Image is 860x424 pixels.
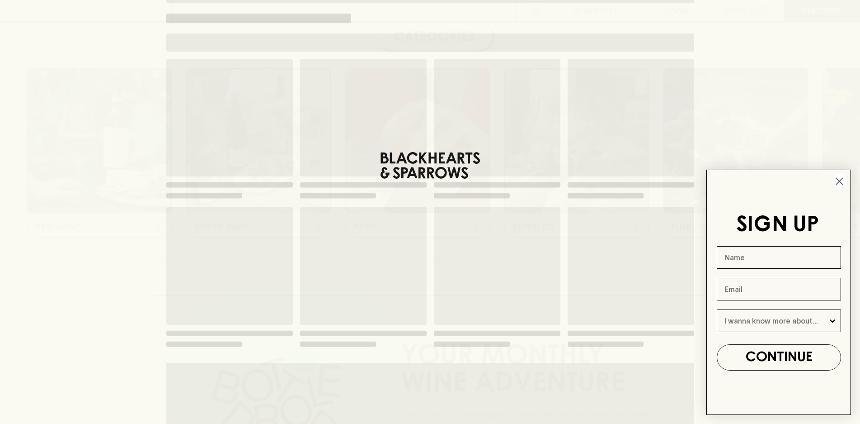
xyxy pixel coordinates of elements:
input: Email [717,278,841,300]
span: SIGN UP [736,215,819,236]
button: Close dialog [832,173,847,189]
div: FLYOUT Form [697,161,860,424]
input: Name [717,246,841,269]
button: CONTINUE [717,344,841,371]
button: Show Options [828,310,837,332]
input: I wanna know more about... [724,310,828,332]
